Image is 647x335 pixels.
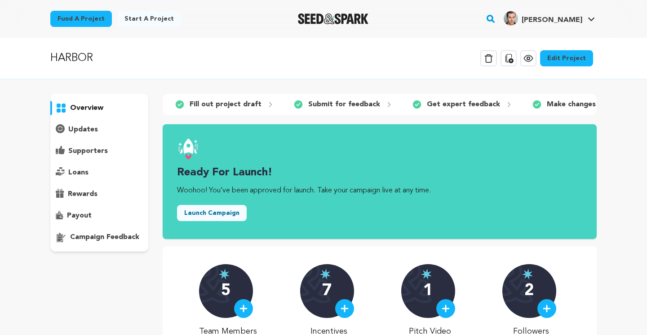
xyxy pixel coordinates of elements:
a: Dan J.'s Profile [502,9,597,26]
a: Edit Project [540,50,593,66]
button: loans [50,165,148,180]
a: Start a project [117,11,181,27]
p: Get expert feedback [427,99,500,110]
img: 84f53ad597df1fea.jpg [504,11,518,26]
p: 5 [221,282,230,300]
div: Dan J.'s Profile [504,11,582,26]
p: Make changes [547,99,596,110]
button: Launch Campaign [177,205,247,221]
span: [PERSON_NAME] [522,17,582,24]
button: overview [50,101,148,115]
p: overview [70,103,103,113]
p: supporters [68,146,108,157]
p: 7 [322,282,332,300]
p: HARBOR [50,50,93,66]
button: campaign feedback [50,230,148,244]
button: supporters [50,144,148,158]
p: Woohoo! You’ve been approved for launch. Take your campaign live at any time. [177,185,582,196]
button: rewards [50,187,148,201]
img: plus.svg [239,305,248,313]
img: plus.svg [341,305,349,313]
p: loans [68,167,89,178]
img: plus.svg [543,305,551,313]
p: rewards [68,189,97,200]
p: 1 [423,282,433,300]
h3: Ready for launch! [177,165,582,180]
p: updates [68,124,98,135]
p: 2 [524,282,534,300]
img: plus.svg [442,305,450,313]
img: launch.svg [177,139,199,160]
p: Fill out project draft [190,99,261,110]
p: campaign feedback [70,232,139,243]
img: Seed&Spark Logo Dark Mode [298,13,368,24]
p: Submit for feedback [308,99,380,110]
button: payout [50,209,148,223]
button: updates [50,122,148,137]
a: Seed&Spark Homepage [298,13,368,24]
p: payout [67,210,92,221]
span: Dan J.'s Profile [502,9,597,28]
a: Fund a project [50,11,112,27]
